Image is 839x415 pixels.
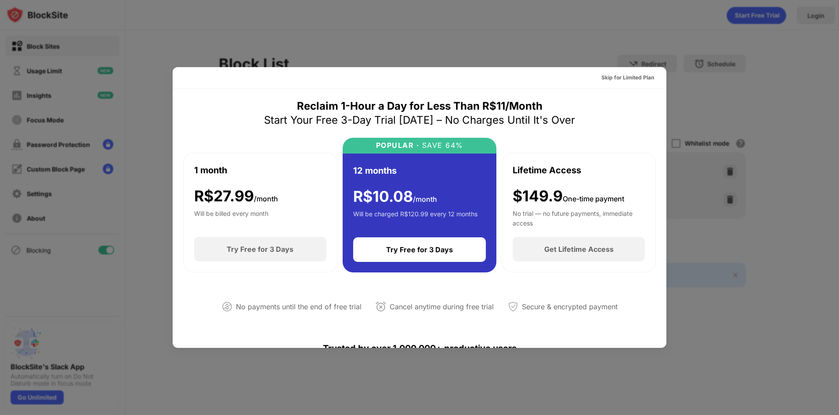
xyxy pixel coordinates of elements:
[353,209,477,227] div: Will be charged R$120.99 every 12 months
[386,245,453,254] div: Try Free for 3 Days
[563,194,624,203] span: One-time payment
[222,301,232,312] img: not-paying
[413,195,437,204] span: /month
[194,187,278,205] div: R$ 27.99
[353,188,437,206] div: R$ 10.08
[264,113,575,127] div: Start Your Free 3-Day Trial [DATE] – No Charges Until It's Over
[227,245,293,254] div: Try Free for 3 Days
[376,301,386,312] img: cancel-anytime
[522,301,618,313] div: Secure & encrypted payment
[353,164,397,177] div: 12 months
[419,141,463,150] div: SAVE 64%
[194,164,227,177] div: 1 month
[254,194,278,203] span: /month
[194,209,268,226] div: Will be billed every month
[390,301,494,313] div: Cancel anytime during free trial
[236,301,362,313] div: No payments until the end of free trial
[297,99,542,113] div: Reclaim 1-Hour a Day for Less Than R$11/Month
[376,141,419,150] div: POPULAR ·
[513,209,645,226] div: No trial — no future payments, immediate access
[513,164,581,177] div: Lifetime Access
[544,245,614,254] div: Get Lifetime Access
[508,301,518,312] img: secured-payment
[513,187,624,205] div: $149.9
[183,327,656,369] div: Trusted by over 1,000,000+ productive users
[601,73,654,82] div: Skip for Limited Plan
